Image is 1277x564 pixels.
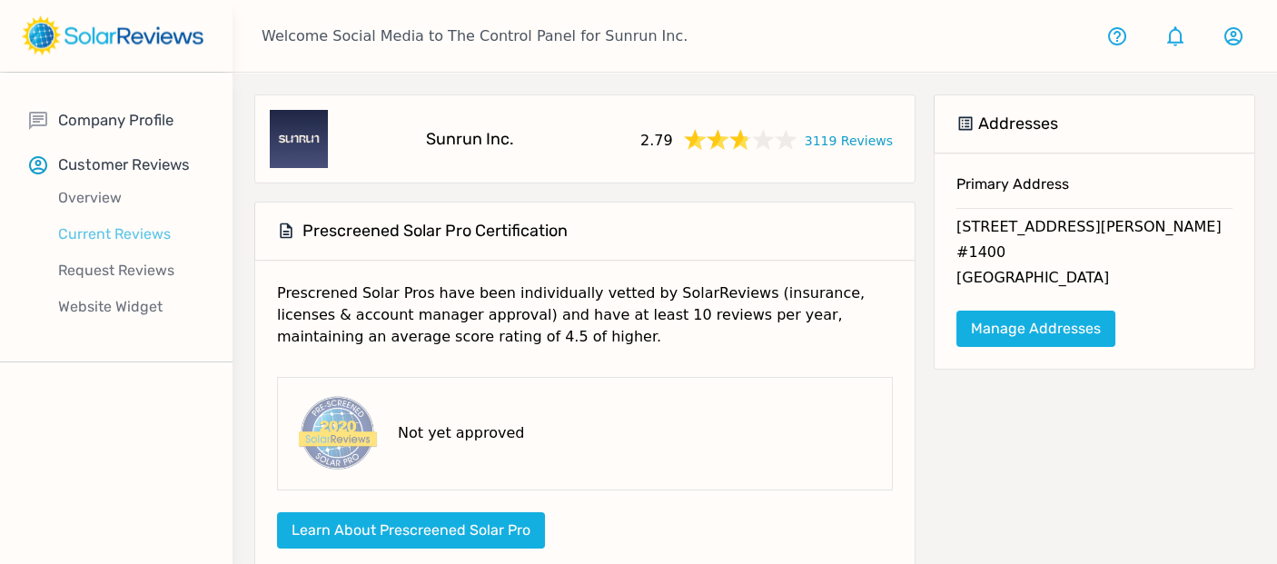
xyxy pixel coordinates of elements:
span: 2.79 [640,126,673,152]
h6: Primary Address [956,175,1232,208]
p: [STREET_ADDRESS][PERSON_NAME] [956,216,1232,242]
p: #1400 [956,242,1232,267]
h5: Addresses [978,114,1058,134]
h5: Prescreened Solar Pro Certification [302,221,568,242]
a: Request Reviews [29,252,233,289]
a: Manage Addresses [956,311,1115,347]
p: Prescrened Solar Pros have been individually vetted by SolarReviews (insurance, licenses & accoun... [277,282,893,362]
p: Current Reviews [29,223,233,245]
a: Learn about Prescreened Solar Pro [277,521,545,539]
a: 3119 Reviews [805,128,893,151]
a: Current Reviews [29,216,233,252]
p: Overview [29,187,233,209]
h5: Sunrun Inc. [426,129,514,150]
p: Company Profile [58,109,173,132]
p: Customer Reviews [58,153,190,176]
a: Website Widget [29,289,233,325]
p: Not yet approved [398,422,524,444]
p: Welcome Social Media to The Control Panel for Sunrun Inc. [262,25,688,47]
p: [GEOGRAPHIC_DATA] [956,267,1232,292]
a: Overview [29,180,233,216]
button: Learn about Prescreened Solar Pro [277,512,545,549]
p: Request Reviews [29,260,233,282]
img: prescreened-badge.png [292,392,380,475]
p: Website Widget [29,296,233,318]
